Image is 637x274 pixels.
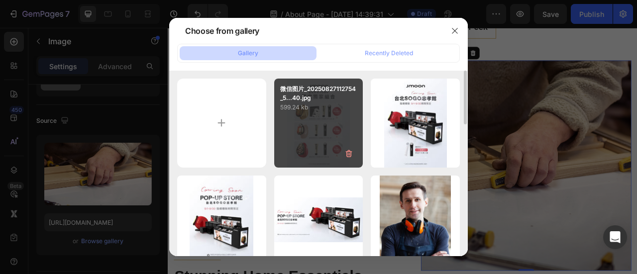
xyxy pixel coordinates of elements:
div: Open Intercom Messenger [603,225,627,249]
p: 微信图片_20250827112754_5...40.jpg [280,85,357,102]
div: Choose from gallery [185,25,259,37]
button: Recently Deleted [320,46,457,60]
img: image [274,197,363,242]
img: image [384,79,447,168]
div: Image [334,27,356,36]
img: image [190,176,253,265]
button: Gallery [180,46,317,60]
div: Gallery [238,49,258,58]
p: 599.24 kb [280,102,357,112]
img: image [380,176,451,265]
div: Recently Deleted [365,49,413,58]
